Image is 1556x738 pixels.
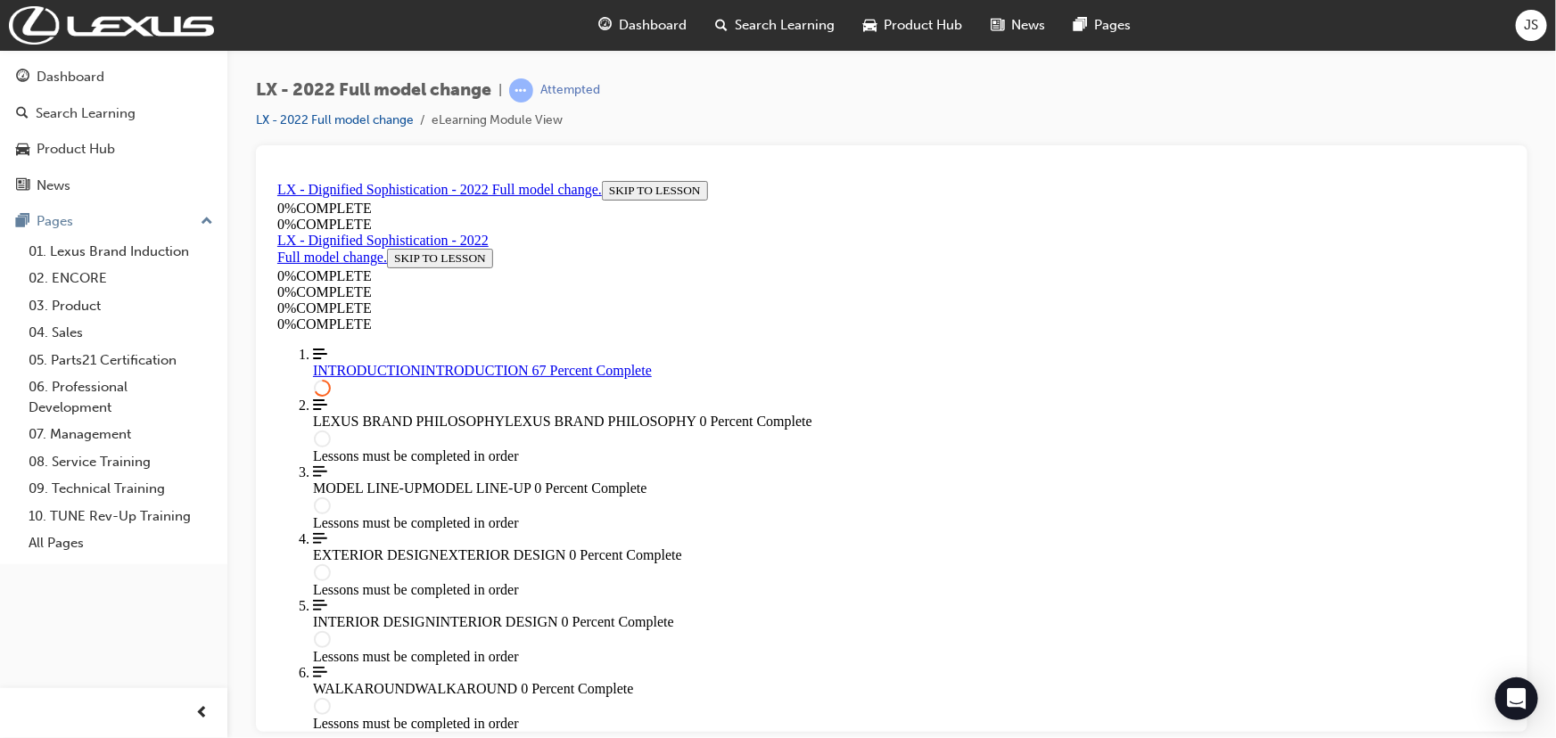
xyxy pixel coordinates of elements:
[21,529,220,557] a: All Pages
[7,27,1236,43] div: 0 % COMPLETE
[43,542,249,557] span: Lessons must be completed in order
[16,142,29,158] span: car-icon
[7,97,220,130] a: Search Learning
[540,82,600,99] div: Attempted
[7,61,220,94] a: Dashboard
[37,67,104,87] div: Dashboard
[7,59,244,127] section: Course Information
[7,94,244,111] div: 0 % COMPLETE
[16,70,29,86] span: guage-icon
[21,347,220,374] a: 05. Parts21 Certification
[37,176,70,196] div: News
[1495,677,1538,720] div: Open Intercom Messenger
[7,205,220,238] button: Pages
[736,15,836,36] span: Search Learning
[21,503,220,530] a: 10. TUNE Rev-Up Training
[7,43,1236,59] div: 0 % COMPLETE
[702,7,850,44] a: search-iconSearch Learning
[620,15,687,36] span: Dashboard
[7,127,1236,143] div: 0 % COMPLETE
[1525,15,1539,36] span: JS
[37,139,115,160] div: Product Hub
[885,15,963,36] span: Product Hub
[1074,14,1088,37] span: pages-icon
[21,238,220,266] a: 01. Lexus Brand Induction
[585,7,702,44] a: guage-iconDashboard
[256,80,491,101] span: LX - 2022 Full model change
[7,143,1236,159] div: 0 % COMPLETE
[1095,15,1132,36] span: Pages
[21,373,220,421] a: 06. Professional Development
[1060,7,1146,44] a: pages-iconPages
[498,80,502,101] span: |
[332,7,438,27] button: SKIP TO LESSON
[599,14,613,37] span: guage-icon
[7,7,1236,59] section: Course Information
[7,133,220,166] a: Product Hub
[1516,10,1547,41] button: JS
[21,475,220,503] a: 09. Technical Training
[256,112,414,127] a: LX - 2022 Full model change
[432,111,563,131] li: eLearning Module View
[201,210,213,234] span: up-icon
[7,8,332,23] a: LX - Dignified Sophistication - 2022 Full model change.
[509,78,533,102] span: learningRecordVerb_ATTEMPT-icon
[1012,15,1046,36] span: News
[16,106,29,122] span: search-icon
[9,6,214,45] img: Trak
[7,59,218,91] a: LX - Dignified Sophistication - 2022 Full model change.
[977,7,1060,44] a: news-iconNews
[850,7,977,44] a: car-iconProduct Hub
[21,421,220,448] a: 07. Management
[21,319,220,347] a: 04. Sales
[7,111,244,127] div: 0 % COMPLETE
[36,103,136,124] div: Search Learning
[21,292,220,320] a: 03. Product
[716,14,729,37] span: search-icon
[992,14,1005,37] span: news-icon
[7,57,220,205] button: DashboardSearch LearningProduct HubNews
[7,169,220,202] a: News
[864,14,877,37] span: car-icon
[16,214,29,230] span: pages-icon
[37,211,73,232] div: Pages
[21,448,220,476] a: 08. Service Training
[196,702,210,725] span: prev-icon
[16,178,29,194] span: news-icon
[21,265,220,292] a: 02. ENCORE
